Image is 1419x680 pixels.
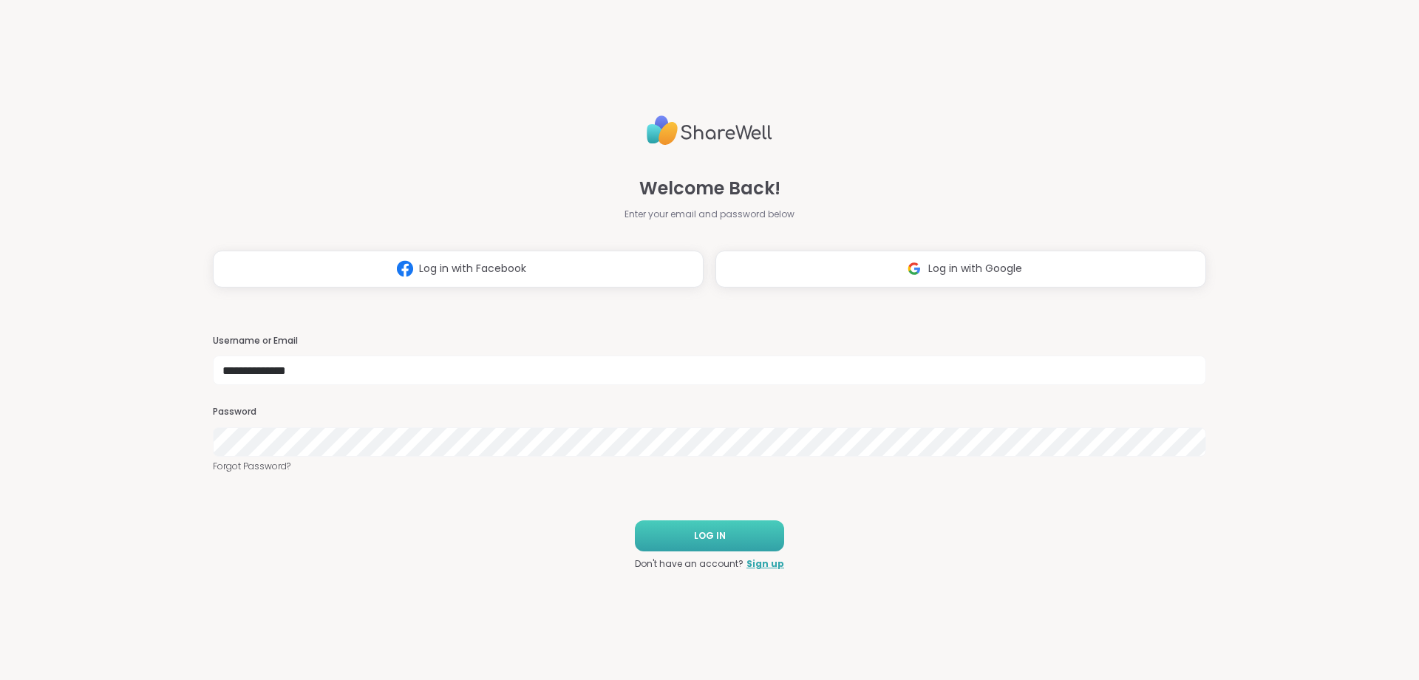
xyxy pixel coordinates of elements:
span: LOG IN [694,529,726,543]
h3: Username or Email [213,335,1206,347]
span: Don't have an account? [635,557,743,571]
a: Sign up [746,557,784,571]
img: ShareWell Logomark [391,255,419,282]
button: Log in with Google [715,251,1206,288]
a: Forgot Password? [213,460,1206,473]
h3: Password [213,406,1206,418]
button: LOG IN [635,520,784,551]
button: Log in with Facebook [213,251,704,288]
img: ShareWell Logo [647,109,772,152]
span: Welcome Back! [639,175,780,202]
span: Enter your email and password below [625,208,794,221]
span: Log in with Google [928,261,1022,276]
img: ShareWell Logomark [900,255,928,282]
span: Log in with Facebook [419,261,526,276]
